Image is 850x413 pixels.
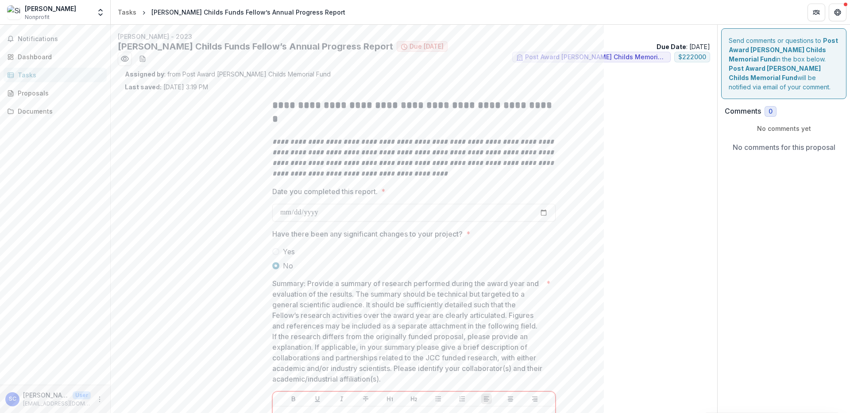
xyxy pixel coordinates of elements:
[769,108,773,115] span: 0
[125,82,208,92] p: [DATE] 3:19 PM
[114,6,349,19] nav: breadcrumb
[4,86,107,100] a: Proposals
[25,4,76,13] div: [PERSON_NAME]
[118,8,136,17] div: Tasks
[272,186,378,197] p: Date you completed this report.
[18,88,100,98] div: Proposals
[23,400,91,408] p: [EMAIL_ADDRESS][DOMAIN_NAME]
[4,50,107,64] a: Dashboard
[529,394,540,404] button: Align Right
[409,394,419,404] button: Heading 2
[385,394,395,404] button: Heading 1
[678,54,706,61] span: $ 222000
[807,4,825,21] button: Partners
[360,394,371,404] button: Strike
[73,391,91,399] p: User
[114,6,140,19] a: Tasks
[125,69,703,79] p: : from Post Award [PERSON_NAME] Childs Memorial Fund
[729,65,821,81] strong: Post Award [PERSON_NAME] Childs Memorial Fund
[525,54,667,61] span: Post Award [PERSON_NAME] Childs Memorial Fund
[94,394,105,405] button: More
[433,394,444,404] button: Bullet List
[125,83,162,91] strong: Last saved:
[18,70,100,80] div: Tasks
[283,260,293,271] span: No
[25,13,50,21] span: Nonprofit
[151,8,345,17] div: [PERSON_NAME] Childs Funds Fellow’s Annual Progress Report
[4,32,107,46] button: Notifications
[721,28,846,99] div: Send comments or questions to in the box below. will be notified via email of your comment.
[18,52,100,61] div: Dashboard
[4,104,107,119] a: Documents
[135,52,150,66] button: download-word-button
[457,394,467,404] button: Ordered List
[125,70,164,78] strong: Assigned by
[481,394,492,404] button: Align Left
[7,5,21,19] img: Siyu Chen
[505,394,516,404] button: Align Center
[410,43,444,50] span: Due [DATE]
[336,394,347,404] button: Italicize
[118,41,393,52] h2: [PERSON_NAME] Childs Funds Fellow’s Annual Progress Report
[272,278,543,384] p: Summary: Provide a summary of research performed during the award year and evaluation of the resu...
[725,124,843,133] p: No comments yet
[9,396,16,402] div: Siyu Chen
[118,52,132,66] button: Preview 3d928971-97a0-4867-b9a3-77910bc3eb6c.pdf
[272,229,463,239] p: Have there been any significant changes to your project?
[118,32,710,41] p: [PERSON_NAME] - 2023
[23,390,69,400] p: [PERSON_NAME]
[657,43,686,50] strong: Due Date
[725,107,761,115] h2: Comments
[829,4,846,21] button: Get Help
[4,68,107,82] a: Tasks
[283,246,295,257] span: Yes
[729,37,838,63] strong: Post Award [PERSON_NAME] Childs Memorial Fund
[312,394,323,404] button: Underline
[288,394,299,404] button: Bold
[657,42,710,51] p: : [DATE]
[733,142,835,153] p: No comments for this proposal
[94,4,107,21] button: Open entity switcher
[18,35,103,43] span: Notifications
[18,107,100,116] div: Documents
